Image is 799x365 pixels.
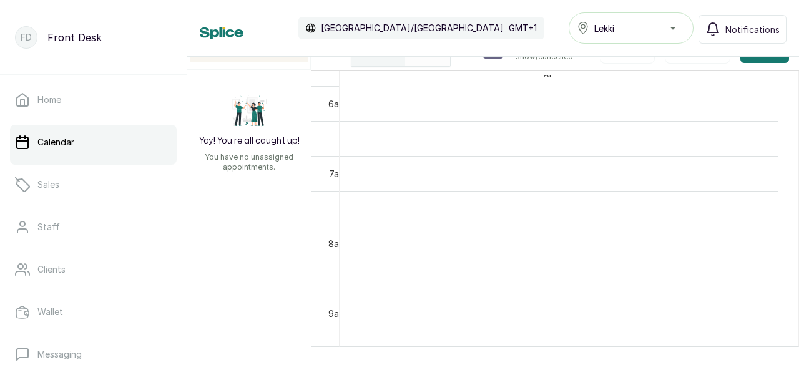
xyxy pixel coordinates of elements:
[37,221,60,233] p: Staff
[37,178,59,191] p: Sales
[326,167,348,180] div: 7am
[21,31,32,44] p: FD
[699,15,787,44] button: Notifications
[326,97,348,110] div: 6am
[37,136,74,148] p: Calendar
[37,348,82,361] p: Messaging
[10,252,177,287] a: Clients
[37,94,61,106] p: Home
[321,22,504,34] p: [GEOGRAPHIC_DATA]/[GEOGRAPHIC_DATA]
[326,307,348,320] div: 9am
[47,30,102,45] p: Front Desk
[10,210,177,245] a: Staff
[569,12,694,44] button: Lekki
[10,125,177,160] a: Calendar
[725,23,780,36] span: Notifications
[509,22,537,34] p: GMT+1
[10,294,177,329] a: Wallet
[10,167,177,202] a: Sales
[199,135,300,147] h2: Yay! You’re all caught up!
[37,306,63,318] p: Wallet
[195,152,303,172] p: You have no unassigned appointments.
[594,22,614,35] span: Lekki
[326,237,348,250] div: 8am
[10,82,177,117] a: Home
[541,71,578,86] span: Gbenga
[37,263,66,276] p: Clients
